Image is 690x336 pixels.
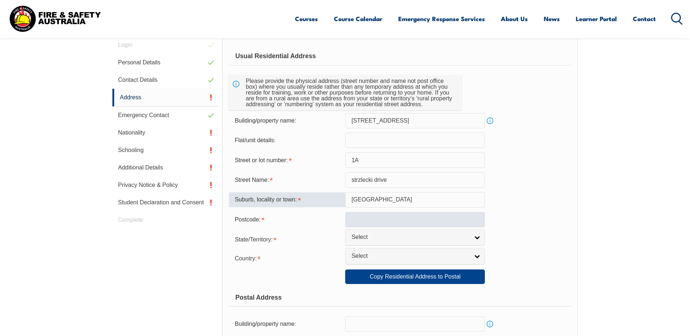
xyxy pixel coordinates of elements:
[235,236,272,243] span: State/Territory:
[112,159,219,176] a: Additional Details
[229,232,345,246] div: State/Territory is required.
[112,89,219,107] a: Address
[485,116,495,126] a: Info
[485,319,495,329] a: Info
[112,141,219,159] a: Schooling
[229,173,345,187] div: Street Name is required.
[229,133,345,147] div: Flat/unit details:
[398,9,485,28] a: Emergency Response Services
[576,9,617,28] a: Learner Portal
[229,288,571,307] div: Postal Address
[112,124,219,141] a: Nationality
[334,9,382,28] a: Course Calendar
[633,9,656,28] a: Contact
[229,114,345,128] div: Building/property name:
[229,192,345,207] div: Suburb, locality or town is required.
[112,176,219,194] a: Privacy Notice & Policy
[295,9,318,28] a: Courses
[229,251,345,265] div: Country is required.
[229,213,345,227] div: Postcode is required.
[112,71,219,89] a: Contact Details
[229,317,345,331] div: Building/property name:
[351,233,469,241] span: Select
[235,255,256,261] span: Country:
[229,153,345,167] div: Street or lot number is required.
[229,47,571,65] div: Usual Residential Address
[544,9,560,28] a: News
[112,107,219,124] a: Emergency Contact
[351,252,469,260] span: Select
[501,9,528,28] a: About Us
[112,54,219,71] a: Personal Details
[243,75,456,110] div: Please provide the physical address (street number and name not post office box) where you usuall...
[112,194,219,211] a: Student Declaration and Consent
[345,269,485,284] a: Copy Residential Address to Postal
